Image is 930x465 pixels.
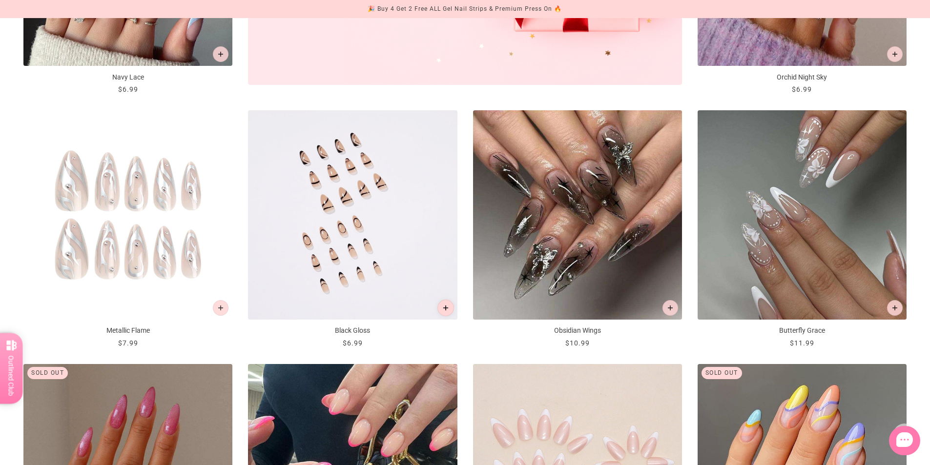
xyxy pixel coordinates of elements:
p: Obsidian Wings [473,325,682,336]
button: Add to cart [887,46,903,62]
button: Add to cart [437,300,454,316]
a: Metallic Flame [23,110,232,348]
p: Orchid Night Sky [698,72,907,82]
span: $6.99 [118,85,138,93]
img: Black Gloss-Press on Manicure-Outlined [248,110,457,319]
span: $11.99 [790,339,814,347]
a: Butterfly Grace [698,110,907,348]
a: Obsidian Wings [473,110,682,348]
p: Butterfly Grace [698,325,907,336]
span: $10.99 [565,339,590,347]
span: $7.99 [118,339,138,347]
span: $6.99 [343,339,363,347]
button: Add to cart [887,300,903,316]
div: Sold out [702,367,742,379]
p: Black Gloss [248,325,457,336]
button: Add to cart [213,300,228,316]
div: Sold out [27,367,68,379]
span: $6.99 [792,85,812,93]
button: Add to cart [213,46,228,62]
p: Navy Lace [23,72,232,82]
div: 🎉 Buy 4 Get 2 Free ALL Gel Nail Strips & Premium Press On 🔥 [368,4,562,14]
button: Add to cart [662,300,678,316]
p: Metallic Flame [23,325,232,336]
a: Black Gloss [248,110,457,348]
